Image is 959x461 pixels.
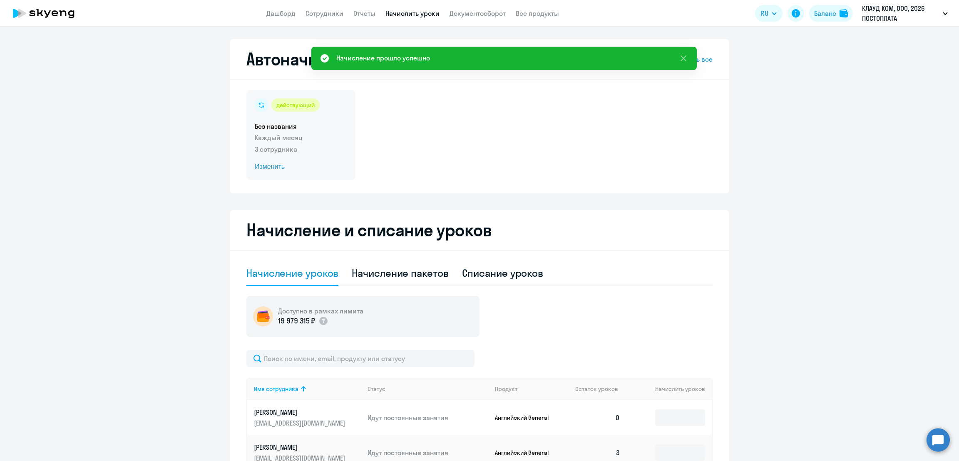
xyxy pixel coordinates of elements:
[253,306,273,326] img: wallet-circle.png
[246,220,713,240] h2: Начисление и списание уроков
[495,385,517,393] div: Продукт
[353,9,375,18] a: Отчеты
[246,350,475,367] input: Поиск по имени, email, продукту или статусу
[516,9,559,18] a: Все продукты
[271,98,320,112] div: действующий
[254,408,347,417] p: [PERSON_NAME]
[246,266,338,280] div: Начисление уроков
[255,144,347,154] p: 3 сотрудника
[495,414,557,421] p: Английский General
[254,385,298,393] div: Имя сотрудника
[569,400,627,435] td: 0
[809,5,853,22] button: Балансbalance
[862,3,939,23] p: КЛАУД КОМ, ООО, 2026 ПОСТОПЛАТА
[278,316,315,326] p: 19 979 315 ₽
[450,9,506,18] a: Документооборот
[266,9,296,18] a: Дашборд
[352,266,448,280] div: Начисление пакетов
[462,266,544,280] div: Списание уроков
[255,162,347,172] span: Изменить
[814,8,836,18] div: Баланс
[761,8,768,18] span: RU
[385,9,440,18] a: Начислить уроки
[495,449,557,456] p: Английский General
[255,122,347,131] h5: Без названия
[254,385,361,393] div: Имя сотрудника
[575,385,627,393] div: Остаток уроков
[306,9,343,18] a: Сотрудники
[254,443,347,452] p: [PERSON_NAME]
[627,378,712,400] th: Начислить уроков
[368,385,385,393] div: Статус
[495,385,569,393] div: Продукт
[755,5,783,22] button: RU
[858,3,952,23] button: КЛАУД КОМ, ООО, 2026 ПОСТОПЛАТА
[246,49,374,69] h2: Автоначисления
[368,385,488,393] div: Статус
[278,306,363,316] h5: Доступно в рамках лимита
[255,133,347,143] p: Каждый месяц
[368,448,488,457] p: Идут постоянные занятия
[840,9,848,18] img: balance
[575,385,618,393] span: Остаток уроков
[336,53,430,63] div: Начисление прошло успешно
[254,408,361,428] a: [PERSON_NAME][EMAIL_ADDRESS][DOMAIN_NAME]
[368,413,488,422] p: Идут постоянные занятия
[254,418,347,428] p: [EMAIL_ADDRESS][DOMAIN_NAME]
